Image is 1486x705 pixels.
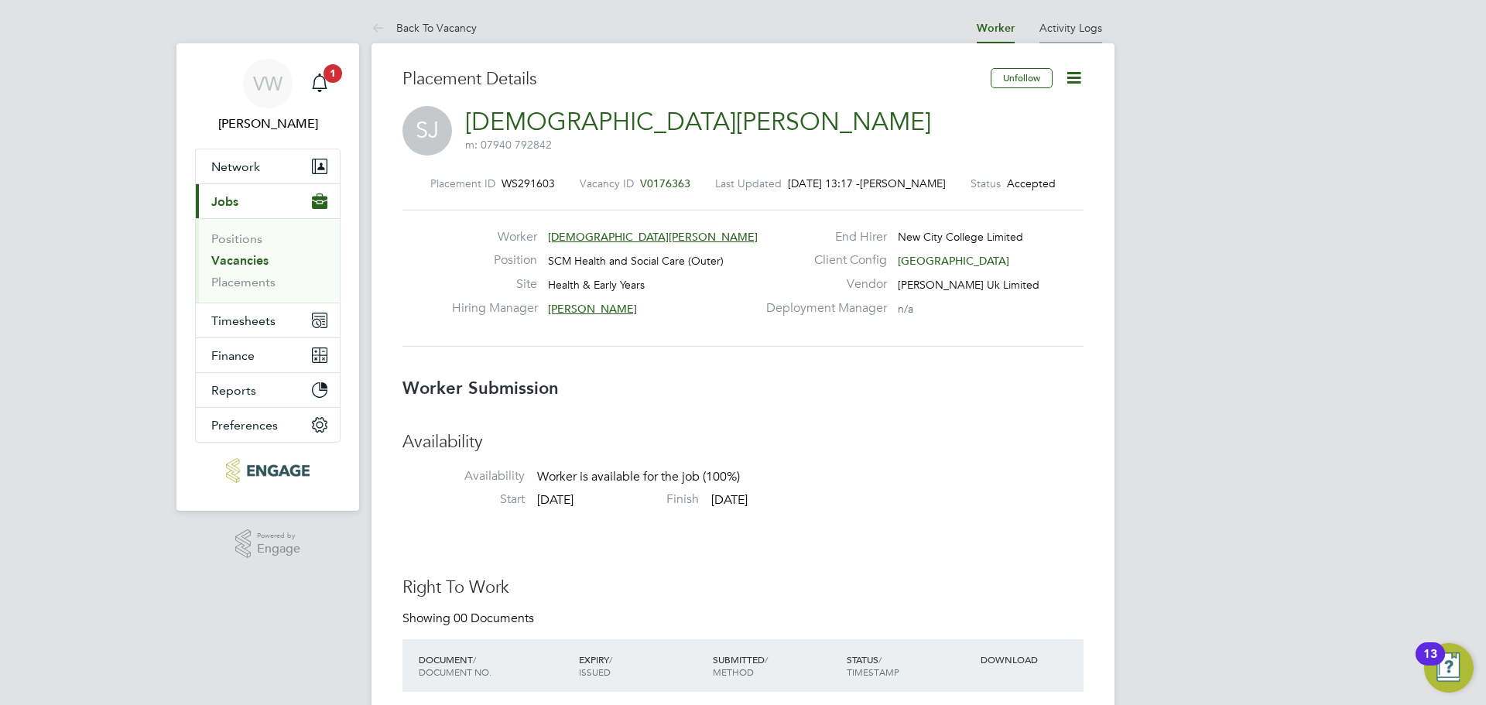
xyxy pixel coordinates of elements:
a: Vacancies [211,253,269,268]
div: DOCUMENT [415,645,575,686]
a: Activity Logs [1039,21,1102,35]
div: EXPIRY [575,645,709,686]
b: Worker Submission [402,378,559,399]
span: n/a [898,302,913,316]
label: Placement ID [430,176,495,190]
button: Timesheets [196,303,340,337]
label: Hiring Manager [452,300,537,317]
span: TIMESTAMP [847,666,899,678]
span: Network [211,159,260,174]
span: [PERSON_NAME] Uk Limited [898,278,1039,292]
label: Vacancy ID [580,176,634,190]
label: Availability [402,468,525,484]
button: Reports [196,373,340,407]
span: VW [253,74,282,94]
a: Positions [211,231,262,246]
label: Vendor [757,276,887,293]
a: 1 [304,59,335,108]
span: WS291603 [502,176,555,190]
label: Deployment Manager [757,300,887,317]
span: Accepted [1007,176,1056,190]
div: STATUS [843,645,977,686]
span: METHOD [713,666,754,678]
span: Reports [211,383,256,398]
span: Finance [211,348,255,363]
span: 1 [324,64,342,83]
button: Unfollow [991,68,1053,88]
span: SCM Health and Social Care (Outer) [548,254,724,268]
span: V0176363 [640,176,690,190]
a: Placements [211,275,276,289]
img: morganhunt-logo-retina.png [226,458,309,483]
span: SJ [402,106,452,156]
button: Jobs [196,184,340,218]
span: [GEOGRAPHIC_DATA] [898,254,1009,268]
span: Preferences [211,418,278,433]
span: Vicky Wilson [195,115,341,133]
label: End Hirer [757,229,887,245]
span: / [609,653,612,666]
button: Network [196,149,340,183]
span: Health & Early Years [548,278,645,292]
a: [DEMOGRAPHIC_DATA][PERSON_NAME] [465,107,931,137]
label: Position [452,252,537,269]
a: Go to home page [195,458,341,483]
nav: Main navigation [176,43,359,511]
span: 00 Documents [454,611,534,626]
div: 13 [1423,654,1437,674]
h3: Right To Work [402,577,1084,599]
span: Jobs [211,194,238,209]
span: [PERSON_NAME] [860,176,946,190]
label: Worker [452,229,537,245]
a: Worker [977,22,1015,35]
span: / [878,653,882,666]
div: DOWNLOAD [977,645,1084,673]
span: [DATE] 13:17 - [788,176,860,190]
div: Jobs [196,218,340,303]
label: Finish [577,491,699,508]
div: SUBMITTED [709,645,843,686]
h3: Placement Details [402,68,979,91]
span: Timesheets [211,313,276,328]
button: Open Resource Center, 13 new notifications [1424,643,1474,693]
h3: Availability [402,431,1084,453]
span: ISSUED [579,666,611,678]
label: Status [971,176,1001,190]
label: Client Config [757,252,887,269]
label: Start [402,491,525,508]
span: / [473,653,476,666]
span: New City College Limited [898,230,1023,244]
span: Powered by [257,529,300,542]
button: Finance [196,338,340,372]
button: Preferences [196,408,340,442]
a: Powered byEngage [235,529,301,559]
span: Engage [257,542,300,556]
span: [DEMOGRAPHIC_DATA][PERSON_NAME] [548,230,758,244]
span: DOCUMENT NO. [419,666,491,678]
a: VW[PERSON_NAME] [195,59,341,133]
div: Showing [402,611,537,627]
span: Worker is available for the job (100%) [537,469,740,484]
span: [DATE] [537,492,574,508]
label: Last Updated [715,176,782,190]
span: [PERSON_NAME] [548,302,637,316]
label: Site [452,276,537,293]
span: / [765,653,768,666]
a: Back To Vacancy [371,21,477,35]
span: [DATE] [711,492,748,508]
span: m: 07940 792842 [465,138,552,152]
